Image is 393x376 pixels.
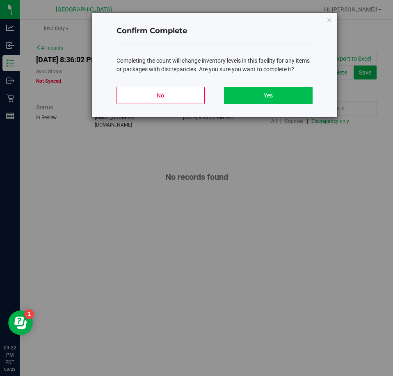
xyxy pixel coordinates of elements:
h4: Confirm Complete [117,26,313,36]
span: Completing the count will change inventory levels in this facility for any items or packages with... [117,57,310,72]
button: Yes [224,87,312,104]
iframe: Resource center unread badge [24,309,34,319]
button: No [117,87,205,104]
iframe: Resource center [8,310,33,335]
